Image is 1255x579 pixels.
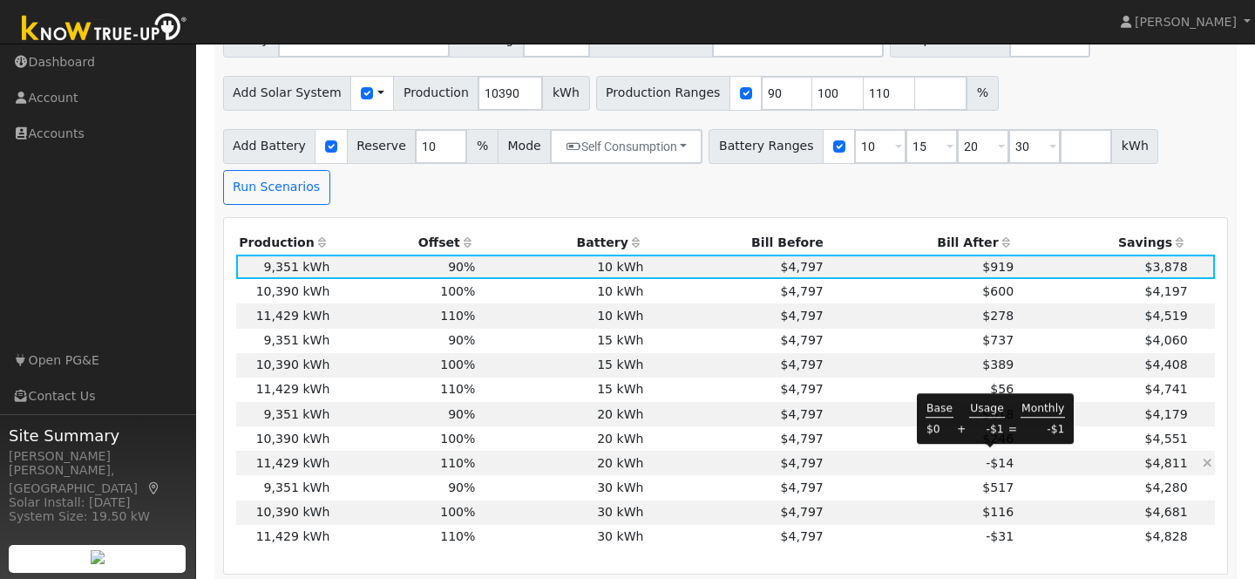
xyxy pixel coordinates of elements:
[781,480,824,494] span: $4,797
[926,399,953,418] td: Base
[982,505,1014,519] span: $116
[498,129,551,164] span: Mode
[982,480,1014,494] span: $517
[986,529,1014,543] span: -$31
[9,461,187,498] div: [PERSON_NAME], [GEOGRAPHIC_DATA]
[236,329,333,353] td: 9,351 kWh
[478,230,647,255] th: Battery
[478,378,647,402] td: 15 kWh
[781,309,824,323] span: $4,797
[969,421,1004,439] td: -$1
[647,230,826,255] th: Bill Before
[550,129,702,164] button: Self Consumption
[448,480,475,494] span: 90%
[1007,421,1018,439] td: =
[982,358,1014,371] span: $389
[1144,505,1187,519] span: $4,681
[781,260,824,274] span: $4,797
[236,402,333,426] td: 9,351 kWh
[1144,382,1187,396] span: $4,741
[236,353,333,378] td: 10,390 kWh
[440,309,475,323] span: 110%
[781,407,824,421] span: $4,797
[982,284,1014,298] span: $600
[440,382,475,396] span: 110%
[236,501,333,525] td: 10,390 kWh
[478,255,647,279] td: 10 kWh
[440,284,475,298] span: 100%
[967,76,998,111] span: %
[236,279,333,303] td: 10,390 kWh
[1203,456,1212,470] a: Hide scenario
[956,421,967,439] td: +
[478,303,647,328] td: 10 kWh
[440,358,475,371] span: 100%
[1144,432,1187,446] span: $4,551
[393,76,478,111] span: Production
[9,424,187,447] span: Site Summary
[542,76,589,111] span: kWh
[223,76,352,111] span: Add Solar System
[478,426,647,451] td: 20 kWh
[1135,15,1237,29] span: [PERSON_NAME]
[596,76,730,111] span: Production Ranges
[982,260,1014,274] span: $919
[9,494,187,512] div: Solar Install: [DATE]
[781,529,824,543] span: $4,797
[223,129,316,164] span: Add Battery
[448,333,475,347] span: 90%
[236,378,333,402] td: 11,429 kWh
[333,230,478,255] th: Offset
[1118,235,1172,249] span: Savings
[478,353,647,378] td: 15 kWh
[1144,407,1187,421] span: $4,179
[236,230,333,255] th: Production
[986,456,1014,470] span: -$14
[1144,260,1187,274] span: $3,878
[969,399,1004,418] td: Usage
[709,129,824,164] span: Battery Ranges
[223,170,330,205] button: Run Scenarios
[91,550,105,564] img: retrieve
[982,309,1014,323] span: $278
[781,382,824,396] span: $4,797
[1021,399,1065,418] td: Monthly
[236,255,333,279] td: 9,351 kWh
[1144,309,1187,323] span: $4,519
[440,456,475,470] span: 110%
[982,333,1014,347] span: $737
[1144,333,1187,347] span: $4,060
[478,501,647,525] td: 30 kWh
[236,303,333,328] td: 11,429 kWh
[347,129,417,164] span: Reserve
[1144,358,1187,371] span: $4,408
[1144,480,1187,494] span: $4,280
[478,402,647,426] td: 20 kWh
[236,475,333,500] td: 9,351 kWh
[926,421,953,439] td: $0
[781,358,824,371] span: $4,797
[448,407,475,421] span: 90%
[478,525,647,549] td: 30 kWh
[1144,456,1187,470] span: $4,811
[236,426,333,451] td: 10,390 kWh
[1144,284,1187,298] span: $4,197
[478,451,647,475] td: 20 kWh
[478,329,647,353] td: 15 kWh
[781,505,824,519] span: $4,797
[781,333,824,347] span: $4,797
[448,260,475,274] span: 90%
[440,432,475,446] span: 100%
[478,475,647,500] td: 30 kWh
[440,505,475,519] span: 100%
[9,507,187,526] div: System Size: 19.50 kW
[236,451,333,475] td: 11,429 kWh
[440,529,475,543] span: 110%
[13,10,196,49] img: Know True-Up
[236,525,333,549] td: 11,429 kWh
[781,432,824,446] span: $4,797
[1111,129,1158,164] span: kWh
[1021,421,1065,439] td: -$1
[146,481,162,495] a: Map
[466,129,498,164] span: %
